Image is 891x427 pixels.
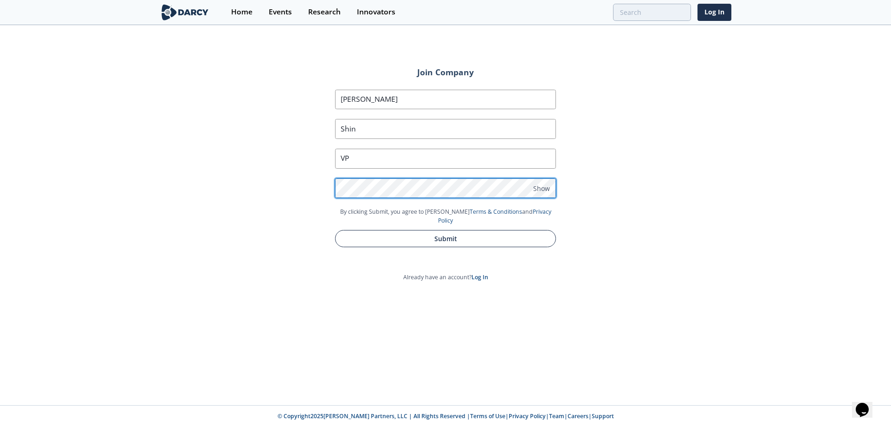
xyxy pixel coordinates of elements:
button: Submit [335,230,556,247]
div: Research [308,8,341,16]
a: Log In [471,273,488,281]
span: Show [533,183,550,193]
a: Careers [568,412,588,420]
input: First Name [335,90,556,110]
div: Innovators [357,8,395,16]
a: Privacy Policy [438,208,551,224]
input: Job Title [335,149,556,169]
a: Privacy Policy [509,412,546,420]
div: Home [231,8,252,16]
a: Terms of Use [470,412,505,420]
input: Last Name [335,119,556,139]
input: Advanced Search [613,4,691,21]
a: Team [549,412,564,420]
a: Terms & Conditions [470,208,522,216]
h2: Join Company [322,68,569,77]
div: Events [269,8,292,16]
iframe: chat widget [852,390,882,418]
p: Already have an account? [309,273,582,282]
img: logo-wide.svg [160,4,210,20]
p: © Copyright 2025 [PERSON_NAME] Partners, LLC | All Rights Reserved | | | | | [102,412,789,420]
p: By clicking Submit, you agree to [PERSON_NAME] and [335,208,556,225]
a: Log In [697,4,731,21]
a: Support [592,412,614,420]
